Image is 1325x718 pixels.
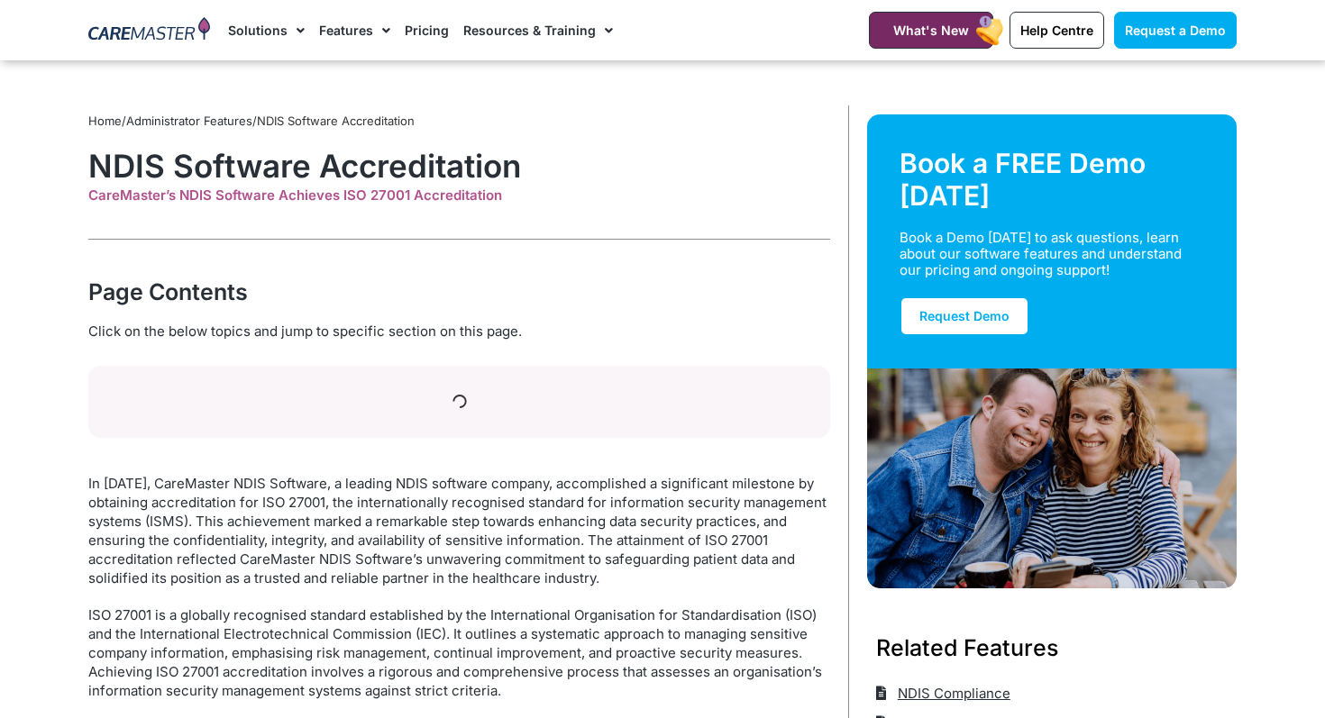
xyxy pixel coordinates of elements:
p: In [DATE], CareMaster NDIS Software, a leading NDIS software company, accomplished a significant ... [88,474,830,587]
img: Support Worker and NDIS Participant out for a coffee. [867,368,1237,588]
a: Request a Demo [1114,12,1237,49]
span: Request Demo [919,308,1010,323]
div: Book a Demo [DATE] to ask questions, learn about our software features and understand our pricing... [900,230,1183,278]
span: What's New [893,23,969,38]
h3: Related Features [876,632,1228,664]
a: Home [88,114,122,128]
a: Administrator Features [126,114,252,128]
p: ISO 27001 is a globally recognised standard established by the International Organisation for Sta... [88,605,830,700]
span: / / [88,114,415,128]
span: NDIS Compliance [893,678,1010,708]
h1: NDIS Software Accreditation [88,147,830,185]
div: Book a FREE Demo [DATE] [900,147,1204,212]
img: CareMaster Logo [88,17,210,44]
div: Click on the below topics and jump to specific section on this page. [88,322,830,341]
div: CareMaster’s NDIS Software Achieves ISO 27001 Accreditation [88,187,830,204]
a: NDIS Compliance [876,678,1010,708]
div: Page Contents [88,276,830,308]
span: NDIS Software Accreditation [257,114,415,128]
span: Request a Demo [1125,23,1226,38]
span: Help Centre [1020,23,1093,38]
a: Request Demo [900,296,1029,336]
a: What's New [869,12,993,49]
a: Help Centre [1010,12,1104,49]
